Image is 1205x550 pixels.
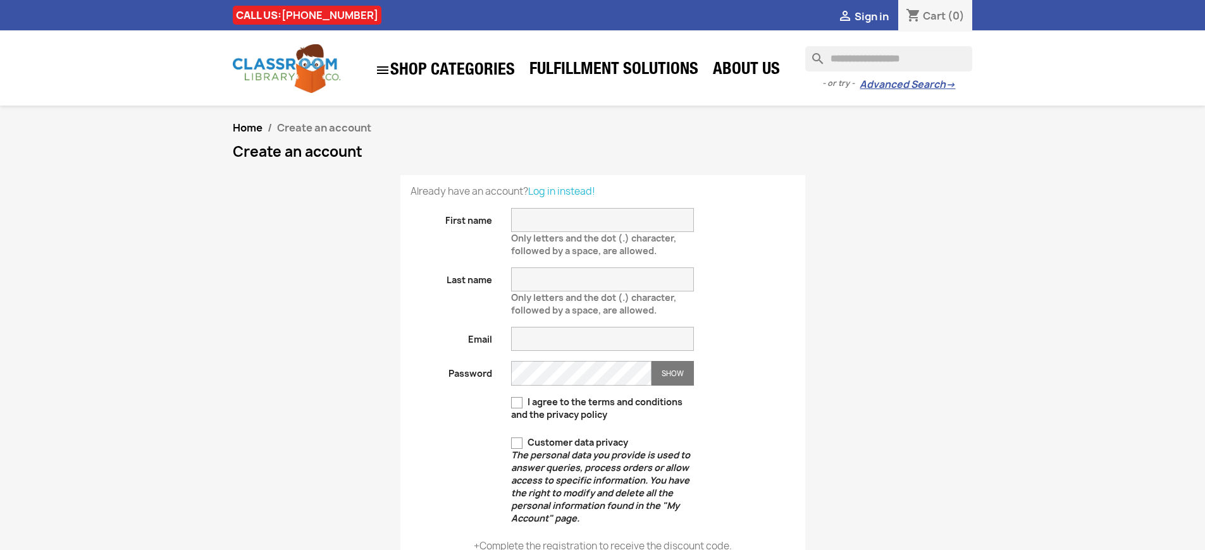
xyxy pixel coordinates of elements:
i: search [805,46,820,61]
i:  [375,63,390,78]
span: Cart [923,9,946,23]
input: Search [805,46,972,71]
span: Only letters and the dot (.) character, followed by a space, are allowed. [511,227,676,257]
label: Email [401,327,502,346]
a: SHOP CATEGORIES [369,56,521,84]
input: Password input [511,361,652,386]
span: - or try - [822,77,860,90]
button: Show [652,361,694,386]
label: I agree to the terms and conditions and the privacy policy [511,396,694,421]
em: The personal data you provide is used to answer queries, process orders or allow access to specif... [511,449,690,524]
a: [PHONE_NUMBER] [281,8,378,22]
span: Only letters and the dot (.) character, followed by a space, are allowed. [511,286,676,316]
a: About Us [707,58,786,83]
span: Sign in [855,9,889,23]
i:  [837,9,853,25]
a: Advanced Search→ [860,78,955,91]
a:  Sign in [837,9,889,23]
label: Password [401,361,502,380]
a: Home [233,121,263,135]
h1: Create an account [233,144,973,159]
i: shopping_cart [906,9,921,24]
span: Create an account [277,121,371,135]
img: Classroom Library Company [233,44,340,93]
span: (0) [948,9,965,23]
a: Fulfillment Solutions [523,58,705,83]
div: CALL US: [233,6,381,25]
p: Already have an account? [411,185,795,198]
label: First name [401,208,502,227]
a: Log in instead! [528,185,595,198]
label: Last name [401,267,502,286]
label: Customer data privacy [511,436,694,525]
span: → [946,78,955,91]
